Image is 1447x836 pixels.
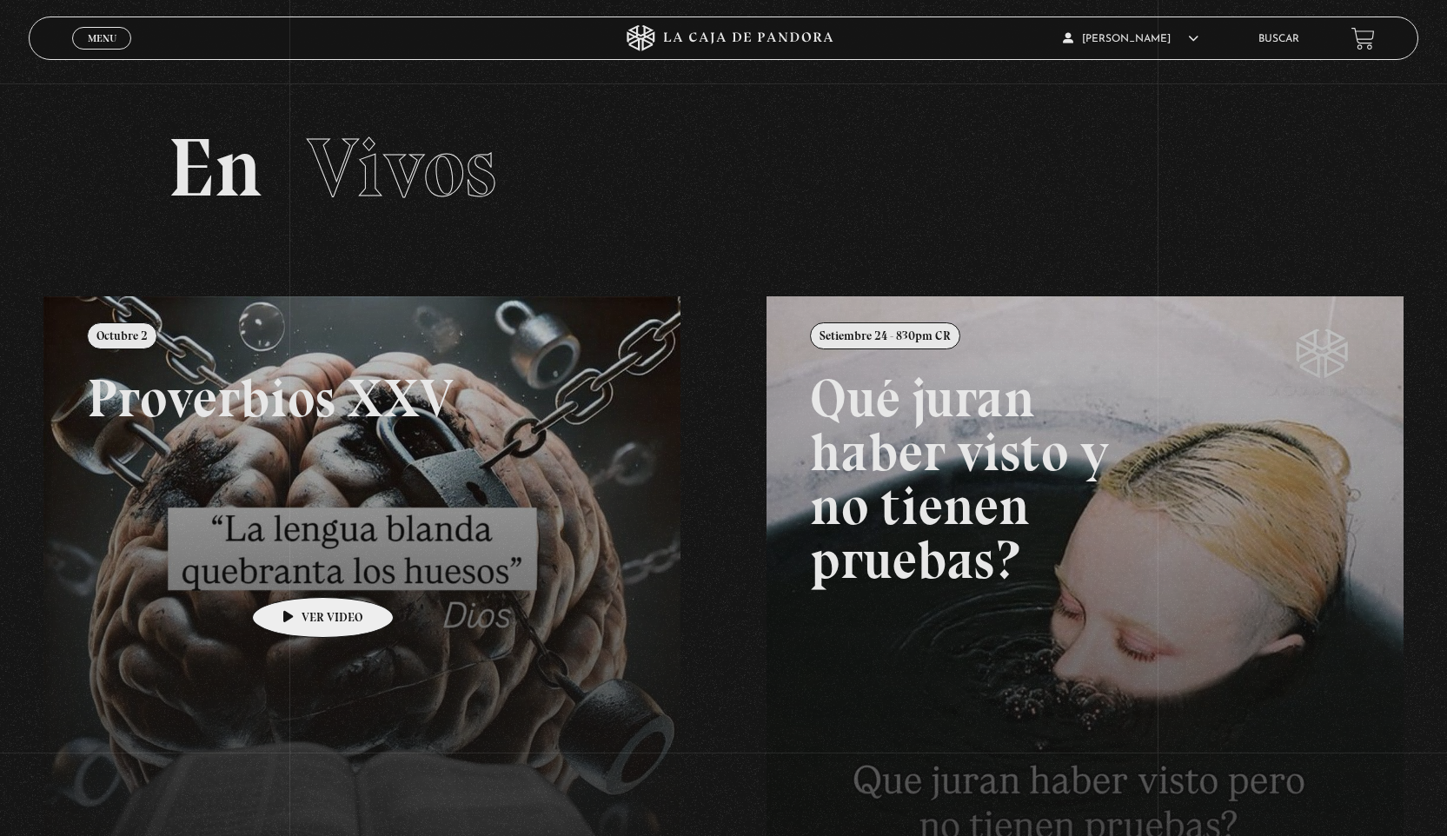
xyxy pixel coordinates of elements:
a: Buscar [1258,34,1299,44]
a: View your shopping cart [1351,27,1375,50]
span: [PERSON_NAME] [1063,34,1198,44]
span: Cerrar [82,48,123,60]
span: Vivos [307,118,496,217]
h2: En [168,127,1279,209]
span: Menu [88,33,116,43]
